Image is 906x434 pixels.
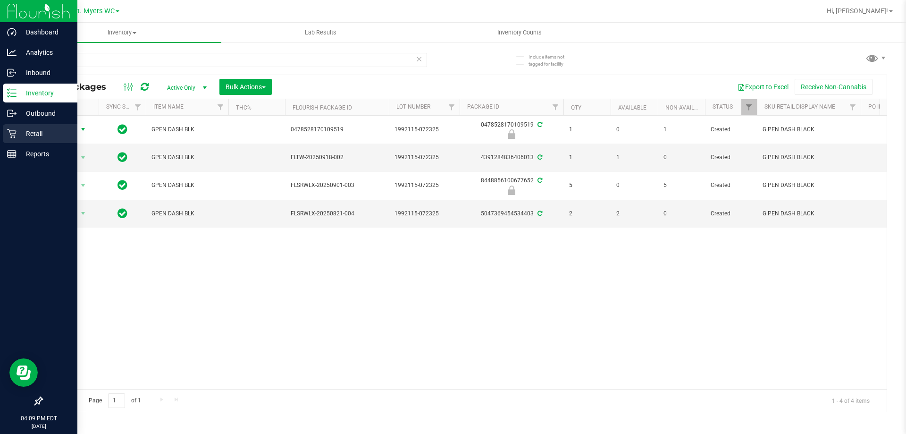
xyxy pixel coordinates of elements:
span: Created [711,125,751,134]
span: Sync from Compliance System [536,154,542,161]
span: 1 - 4 of 4 items [824,393,877,408]
div: Newly Received [458,186,565,195]
div: 4391284836406013 [458,153,565,162]
inline-svg: Inventory [7,88,17,98]
a: Filter [845,99,861,115]
a: PO ID [868,103,882,110]
button: Export to Excel [731,79,795,95]
a: Filter [213,99,228,115]
span: Inventory Counts [485,28,554,37]
span: 0 [616,181,652,190]
a: Lab Results [221,23,420,43]
span: FLSRWLX-20250901-003 [291,181,383,190]
p: Inbound [17,67,73,78]
span: 1 [616,153,652,162]
a: Lot Number [396,103,430,110]
inline-svg: Analytics [7,48,17,57]
span: G PEN DASH BLACK [763,209,855,218]
span: 0 [663,153,699,162]
a: THC% [236,104,252,111]
span: 1 [569,153,605,162]
span: G PEN DASH BLACK [763,181,855,190]
span: Bulk Actions [226,83,266,91]
span: In Sync [117,123,127,136]
span: All Packages [49,82,116,92]
div: Locked due to Testing Failure [458,129,565,139]
span: 1 [663,125,699,134]
span: 5 [663,181,699,190]
a: Flourish Package ID [293,104,352,111]
a: Qty [571,104,581,111]
span: G PEN DASH BLACK [763,125,855,134]
a: Sku Retail Display Name [764,103,835,110]
span: Page of 1 [81,393,149,408]
span: Clear [416,53,422,65]
span: select [77,151,89,164]
p: Retail [17,128,73,139]
iframe: Resource center [9,358,38,387]
span: FLSRWLX-20250821-004 [291,209,383,218]
a: Item Name [153,103,184,110]
a: Filter [444,99,460,115]
span: Created [711,181,751,190]
a: Package ID [467,103,499,110]
p: Reports [17,148,73,160]
p: 04:09 PM EDT [4,414,73,423]
span: Created [711,209,751,218]
span: 1 [569,125,605,134]
span: GPEN DASH BLK [151,125,223,134]
a: Status [713,103,733,110]
span: Hi, [PERSON_NAME]! [827,7,888,15]
span: In Sync [117,207,127,220]
a: Inventory [23,23,221,43]
span: 1992115-072325 [394,153,454,162]
span: 2 [616,209,652,218]
span: 1992115-072325 [394,209,454,218]
span: GPEN DASH BLK [151,153,223,162]
span: GPEN DASH BLK [151,209,223,218]
span: In Sync [117,179,127,192]
a: Non-Available [665,104,707,111]
a: Filter [130,99,146,115]
span: In Sync [117,151,127,164]
inline-svg: Retail [7,129,17,138]
inline-svg: Reports [7,149,17,159]
span: select [77,179,89,192]
inline-svg: Inbound [7,68,17,77]
span: G PEN DASH BLACK [763,153,855,162]
span: Sync from Compliance System [536,177,542,184]
a: Available [618,104,646,111]
span: Lab Results [292,28,349,37]
button: Receive Non-Cannabis [795,79,872,95]
span: 1992115-072325 [394,125,454,134]
span: Created [711,153,751,162]
span: 5 [569,181,605,190]
span: Include items not tagged for facility [528,53,576,68]
div: 8448856100677652 [458,176,565,195]
input: Search Package ID, Item Name, SKU, Lot or Part Number... [42,53,427,67]
span: 1992115-072325 [394,181,454,190]
span: FLTW-20250918-002 [291,153,383,162]
p: Dashboard [17,26,73,38]
p: Inventory [17,87,73,99]
button: Bulk Actions [219,79,272,95]
p: Analytics [17,47,73,58]
div: 0478528170109519 [458,120,565,139]
span: GPEN DASH BLK [151,181,223,190]
span: Ft. Myers WC [74,7,115,15]
span: Sync from Compliance System [536,210,542,217]
span: 0 [616,125,652,134]
a: Inventory Counts [420,23,619,43]
p: [DATE] [4,423,73,430]
span: select [77,207,89,220]
inline-svg: Dashboard [7,27,17,37]
span: select [77,123,89,136]
div: 5047369454534403 [458,209,565,218]
span: Sync from Compliance System [536,121,542,128]
span: 0478528170109519 [291,125,383,134]
span: 2 [569,209,605,218]
span: 0 [663,209,699,218]
a: Sync Status [106,103,143,110]
a: Filter [548,99,563,115]
p: Outbound [17,108,73,119]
